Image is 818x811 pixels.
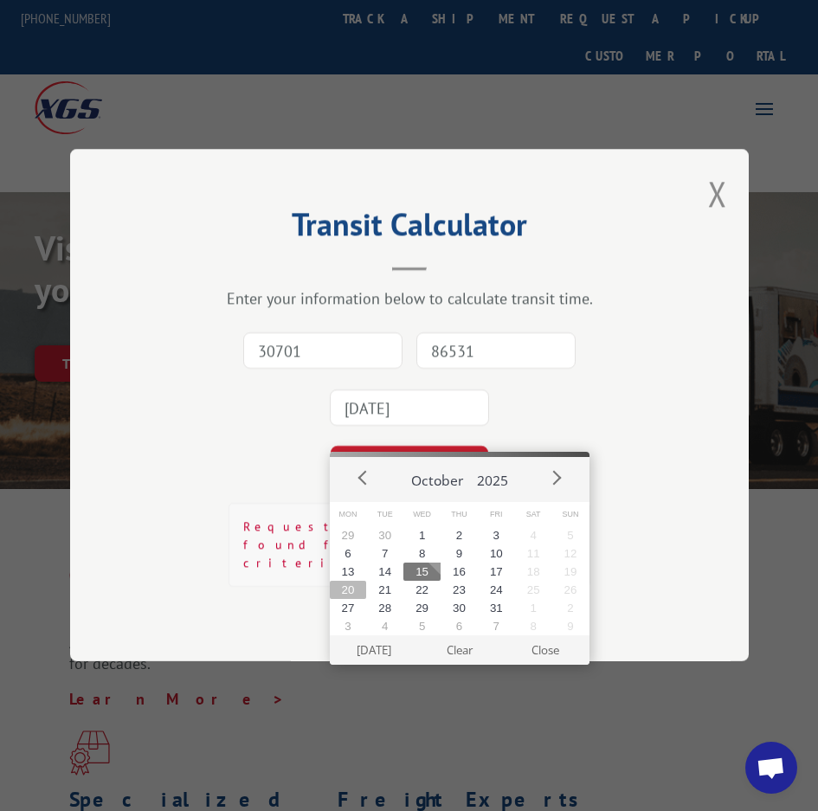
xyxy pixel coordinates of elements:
[552,617,589,635] button: 9
[416,635,502,665] button: Clear
[330,502,367,527] span: Mon
[403,544,441,563] button: 8
[366,544,403,563] button: 7
[229,504,590,588] div: Request error: No data was found for the specified criteria.
[552,526,589,544] button: 5
[441,581,478,599] button: 23
[331,447,488,483] button: CALCULATE TRANSIT
[403,563,441,581] button: 15
[366,617,403,635] button: 4
[441,599,478,617] button: 30
[441,526,478,544] button: 2
[478,563,515,581] button: 17
[478,581,515,599] button: 24
[515,502,552,527] span: Sat
[441,617,478,635] button: 6
[515,526,552,544] button: 4
[478,526,515,544] button: 3
[552,599,589,617] button: 2
[403,581,441,599] button: 22
[330,526,367,544] button: 29
[552,581,589,599] button: 26
[366,563,403,581] button: 14
[515,617,552,635] button: 8
[552,502,589,527] span: Sun
[441,502,478,527] span: Thu
[330,563,367,581] button: 13
[330,617,367,635] button: 3
[552,563,589,581] button: 19
[243,333,403,370] input: Origin Zip
[478,617,515,635] button: 7
[470,457,515,497] button: 2025
[478,502,515,527] span: Fri
[403,502,441,527] span: Wed
[366,581,403,599] button: 21
[515,544,552,563] button: 11
[403,526,441,544] button: 1
[330,581,367,599] button: 20
[441,544,478,563] button: 9
[708,171,727,216] button: Close modal
[502,635,588,665] button: Close
[157,212,662,245] h2: Transit Calculator
[366,599,403,617] button: 28
[478,544,515,563] button: 10
[366,502,403,527] span: Tue
[515,599,552,617] button: 1
[331,635,416,665] button: [DATE]
[403,599,441,617] button: 29
[330,390,489,427] input: Tender Date
[157,289,662,309] div: Enter your information below to calculate transit time.
[366,526,403,544] button: 30
[515,581,552,599] button: 25
[478,599,515,617] button: 31
[441,563,478,581] button: 16
[416,333,576,370] input: Dest. Zip
[330,599,367,617] button: 27
[404,457,470,497] button: October
[543,465,569,491] button: Next
[330,544,367,563] button: 6
[745,742,797,794] div: Open chat
[515,563,552,581] button: 18
[403,617,441,635] button: 5
[351,465,377,491] button: Prev
[552,544,589,563] button: 12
